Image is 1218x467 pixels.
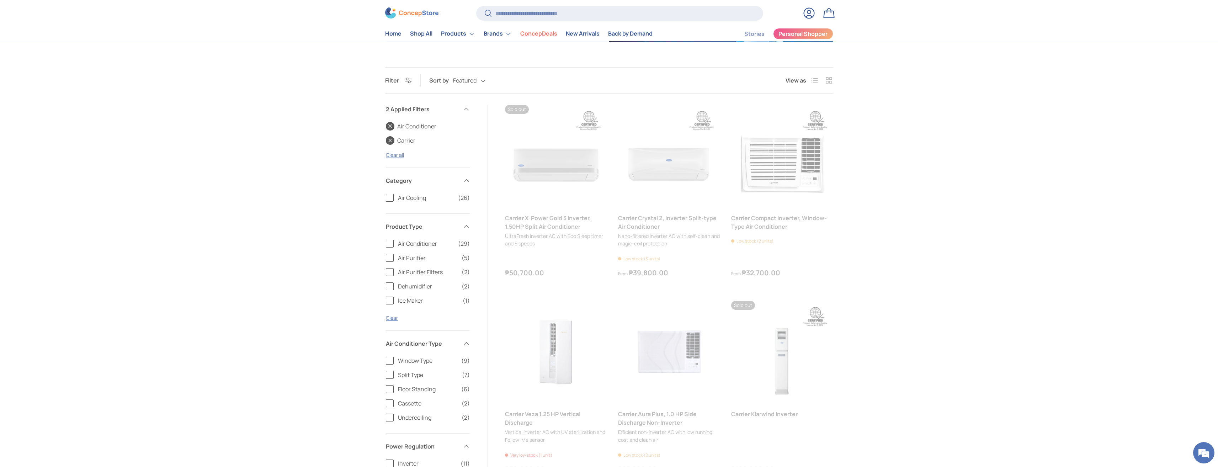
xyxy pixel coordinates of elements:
span: Power Regulation [386,442,458,451]
a: Shop All [410,27,432,41]
span: Personal Shopper [778,31,828,37]
span: Window Type [398,356,457,365]
span: (2) [462,282,470,291]
a: Clear [386,314,398,321]
div: Chat with us now [37,40,119,49]
span: Air Purifier Filters [398,268,457,276]
span: Cassette [398,399,457,408]
summary: Brands [479,27,516,41]
button: Filter [385,76,412,84]
span: (2) [462,399,470,408]
a: New Arrivals [566,27,600,41]
span: (29) [458,239,470,248]
summary: Air Conditioner Type [386,331,470,356]
span: Category [386,176,458,185]
span: Floor Standing [398,385,457,393]
img: ConcepStore [385,8,438,19]
a: Personal Shopper [773,28,833,39]
span: (9) [461,356,470,365]
button: Featured [453,74,500,87]
span: (2) [462,268,470,276]
a: Back by Demand [608,27,653,41]
span: Product Type [386,222,458,231]
span: Air Conditioner Type [386,339,458,348]
a: ConcepDeals [520,27,557,41]
span: Featured [453,77,477,84]
span: Filter [385,76,399,84]
span: (6) [461,385,470,393]
span: Underceiling [398,413,457,422]
summary: Power Regulation [386,434,470,459]
span: Dehumidifier [398,282,457,291]
a: Stories [744,27,765,41]
span: (26) [458,193,470,202]
a: Home [385,27,401,41]
textarea: Type your message and hit 'Enter' [4,194,135,219]
a: Clear all [386,152,404,158]
nav: Secondary [727,27,833,41]
div: Minimize live chat window [117,4,134,21]
summary: Products [437,27,479,41]
span: (1) [463,296,470,305]
span: Air Cooling [398,193,454,202]
span: Air Purifier [398,254,457,262]
span: We're online! [41,90,98,161]
span: (5) [462,254,470,262]
span: Split Type [398,371,458,379]
summary: Product Type [386,214,470,239]
a: Air Conditioner [386,122,436,131]
a: Carrier [386,136,415,145]
span: 2 Applied Filters [386,105,458,113]
span: (2) [462,413,470,422]
label: Sort by [429,76,453,85]
span: (7) [462,371,470,379]
nav: Primary [385,27,653,41]
span: Air Conditioner [398,239,454,248]
summary: Category [386,168,470,193]
span: Ice Maker [398,296,458,305]
span: View as [786,76,806,85]
summary: 2 Applied Filters [386,96,470,122]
